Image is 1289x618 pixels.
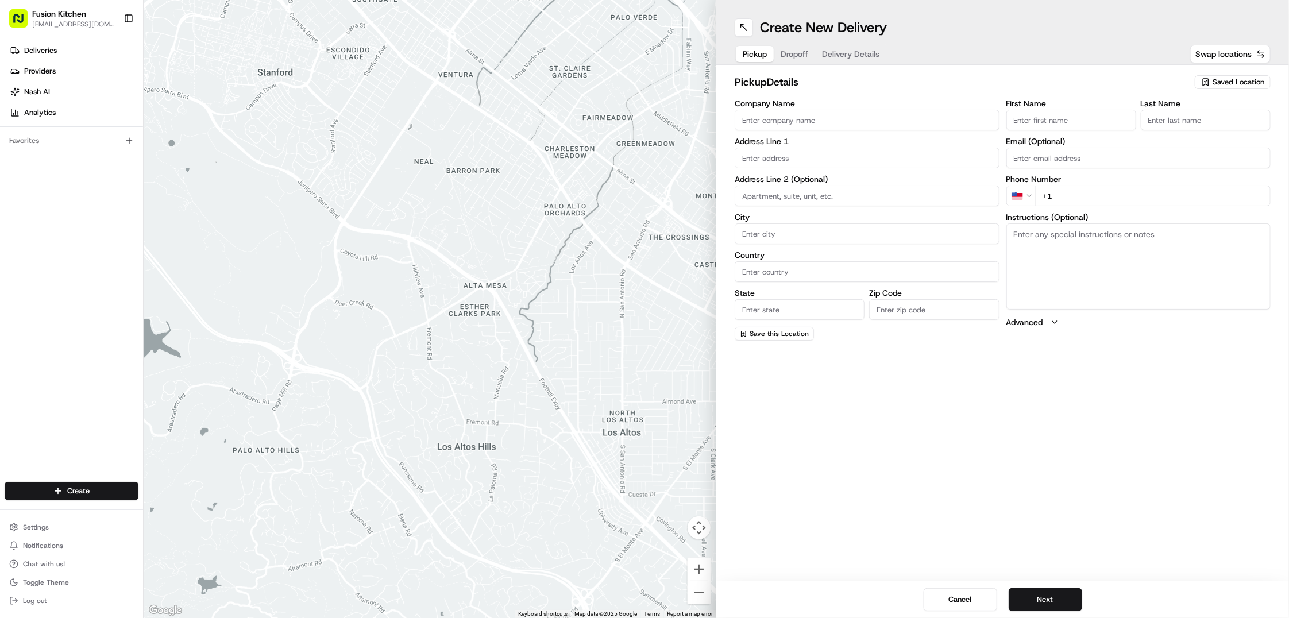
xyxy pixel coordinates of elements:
button: Settings [5,519,138,535]
button: Start new chat [195,114,209,128]
label: City [735,213,999,221]
div: Start new chat [52,110,188,122]
label: Address Line 2 (Optional) [735,175,999,183]
button: Save this Location [735,327,814,341]
label: First Name [1006,99,1136,107]
input: Enter email address [1006,148,1271,168]
img: Joana Marie Avellanoza [11,199,30,217]
input: Enter country [735,261,999,282]
span: Delivery Details [822,48,879,60]
button: Toggle Theme [5,574,138,590]
span: Saved Location [1213,77,1264,87]
button: Create [5,482,138,500]
img: Klarizel Pensader [11,168,30,186]
button: [EMAIL_ADDRESS][DOMAIN_NAME] [32,20,114,29]
a: Terms (opens in new tab) [644,611,660,617]
label: Instructions (Optional) [1006,213,1271,221]
span: Map data ©2025 Google [574,611,637,617]
button: Fusion Kitchen[EMAIL_ADDRESS][DOMAIN_NAME] [5,5,119,32]
span: 1:13 PM [103,179,131,188]
button: Zoom in [688,558,711,581]
button: Zoom out [688,581,711,604]
button: Cancel [924,588,997,611]
button: See all [178,148,209,161]
span: Dropoff [781,48,808,60]
span: • [97,179,101,188]
input: Enter company name [735,110,999,130]
div: 📗 [11,258,21,268]
a: Open this area in Google Maps (opens a new window) [146,603,184,618]
label: State [735,289,865,297]
span: Toggle Theme [23,578,69,587]
span: Pylon [114,285,139,294]
h1: Create New Delivery [760,18,887,37]
span: • [155,210,159,219]
label: Advanced [1006,316,1043,328]
span: Save this Location [750,329,809,338]
span: Notifications [23,541,63,550]
button: Swap locations [1190,45,1271,63]
div: 💻 [97,258,106,268]
a: Nash AI [5,83,143,101]
div: Favorites [5,132,138,150]
h2: pickup Details [735,74,1188,90]
span: Providers [24,66,56,76]
label: Address Line 1 [735,137,999,145]
span: Analytics [24,107,56,118]
span: Chat with us! [23,559,65,569]
button: Advanced [1006,316,1271,328]
a: 📗Knowledge Base [7,253,92,273]
img: Google [146,603,184,618]
span: Create [67,486,90,496]
input: Clear [30,75,190,87]
img: Nash [11,12,34,35]
span: Knowledge Base [23,257,88,269]
a: Providers [5,62,143,80]
img: 1724597045416-56b7ee45-8013-43a0-a6f9-03cb97ddad50 [24,110,45,131]
a: Report a map error [667,611,713,617]
input: Enter state [735,299,865,320]
span: Log out [23,596,47,605]
span: Nash AI [24,87,50,97]
label: Last Name [1141,99,1271,107]
div: Past conversations [11,150,77,159]
input: Enter address [735,148,999,168]
button: Notifications [5,538,138,554]
span: API Documentation [109,257,184,269]
input: Enter city [735,223,999,244]
label: Email (Optional) [1006,137,1271,145]
button: Log out [5,593,138,609]
input: Enter zip code [869,299,999,320]
img: 1736555255976-a54dd68f-1ca7-489b-9aae-adbdc363a1c4 [23,210,32,219]
span: Swap locations [1195,48,1252,60]
input: Enter last name [1141,110,1271,130]
img: 1736555255976-a54dd68f-1ca7-489b-9aae-adbdc363a1c4 [23,179,32,188]
button: Map camera controls [688,516,711,539]
a: Powered byPylon [81,285,139,294]
label: Zip Code [869,289,999,297]
div: We're available if you need us! [52,122,158,131]
input: Enter phone number [1036,186,1271,206]
a: 💻API Documentation [92,253,189,273]
label: Company Name [735,99,999,107]
button: Next [1009,588,1082,611]
a: Deliveries [5,41,143,60]
button: Chat with us! [5,556,138,572]
label: Country [735,251,999,259]
span: Klarizel Pensader [36,179,95,188]
button: Saved Location [1195,74,1271,90]
label: Phone Number [1006,175,1271,183]
button: Keyboard shortcuts [518,610,568,618]
span: Pickup [743,48,767,60]
a: Analytics [5,103,143,122]
img: 1736555255976-a54dd68f-1ca7-489b-9aae-adbdc363a1c4 [11,110,32,131]
span: Settings [23,523,49,532]
span: [PERSON_NAME] [PERSON_NAME] [36,210,152,219]
input: Enter first name [1006,110,1136,130]
span: [DATE] [161,210,184,219]
span: Deliveries [24,45,57,56]
button: Fusion Kitchen [32,8,86,20]
input: Apartment, suite, unit, etc. [735,186,999,206]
